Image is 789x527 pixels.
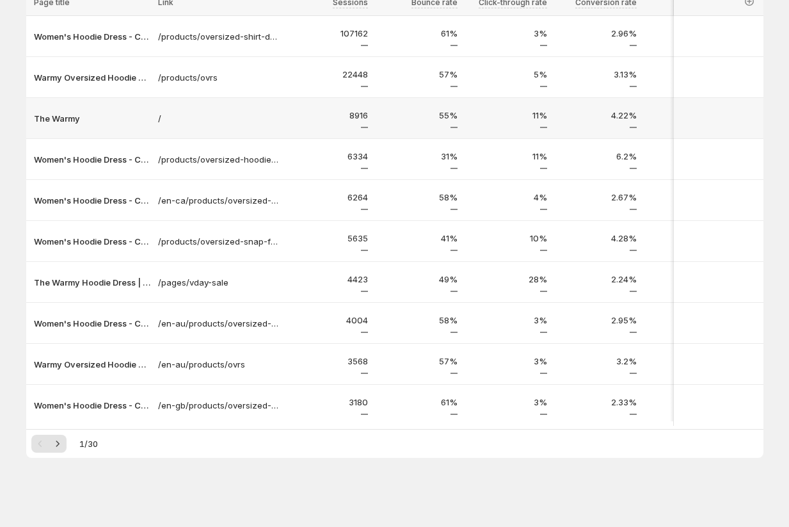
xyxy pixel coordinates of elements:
[644,232,726,245] p: 4997
[158,358,278,371] a: /en-au/products/ovrs
[465,314,547,327] p: 3%
[158,399,278,412] a: /en-gb/products/oversized-shirt-dress
[286,150,368,163] p: 6334
[158,276,278,289] a: /pages/vday-sale
[34,112,150,125] button: The Warmy
[34,276,150,289] button: The Warmy Hoodie Dress | The Perfect Valentine’s Day Gift
[644,273,726,286] p: 3544
[286,396,368,409] p: 3180
[555,355,637,368] p: 3.2%
[376,68,458,81] p: 57%
[286,232,368,245] p: 5635
[158,194,278,207] a: /en-ca/products/oversized-shirt-dress
[34,153,150,166] button: Women's Hoodie Dress - Casual Long Sleeve Pullover Sweatshirt Dress
[644,150,726,163] p: 5722
[465,109,547,122] p: 11%
[465,232,547,245] p: 10%
[34,194,150,207] button: Women's Hoodie Dress - Casual Long Sleeve Pullover Sweatshirt Dress
[34,399,150,412] button: Women's Hoodie Dress - Casual Long Sleeve Pullover Sweatshirt Dress
[158,235,278,248] a: /products/oversized-snap-fit-hoodie
[34,30,150,43] button: Women's Hoodie Dress - Casual Long Sleeve Pullover Sweatshirt Dress
[555,396,637,409] p: 2.33%
[79,437,98,450] span: 1 / 30
[644,109,726,122] p: 7315
[555,150,637,163] p: 6.2%
[31,435,67,453] nav: Pagination
[158,30,278,43] a: /products/oversized-shirt-dress
[158,153,278,166] a: /products/oversized-hoodie-dress
[376,355,458,368] p: 57%
[555,27,637,40] p: 2.96%
[644,68,726,81] p: 18852
[286,314,368,327] p: 4004
[376,396,458,409] p: 61%
[49,435,67,453] button: Next
[158,71,278,84] a: /products/ovrs
[555,191,637,204] p: 2.67%
[34,235,150,248] button: Women's Hoodie Dress - Casual Long Sleeve Pullover Sweatshirt Dress
[465,273,547,286] p: 28%
[376,109,458,122] p: 55%
[376,232,458,245] p: 41%
[555,232,637,245] p: 4.28%
[465,396,547,409] p: 3%
[465,355,547,368] p: 3%
[286,109,368,122] p: 8916
[555,314,637,327] p: 2.95%
[555,273,637,286] p: 2.24%
[376,191,458,204] p: 58%
[158,112,278,125] a: /
[286,68,368,81] p: 22448
[376,150,458,163] p: 31%
[34,317,150,330] button: Women's Hoodie Dress - Casual Long Sleeve Pullover Sweatshirt Dress
[465,68,547,81] p: 5%
[555,109,637,122] p: 4.22%
[644,191,726,204] p: 4785
[34,358,150,371] button: Warmy Oversized Hoodie Dress – Ultra-Soft Fleece Sweatshirt Dress for Women (Plus Size S-3XL), Co...
[158,317,278,330] a: /en-au/products/oversized-shirt-dress
[34,71,150,84] button: Warmy Oversized Hoodie Dress – Ultra-Soft Fleece Sweatshirt Dress for Women (Plus Size S-3XL), Co...
[644,314,726,327] p: 3099
[555,68,637,81] p: 3.13%
[465,191,547,204] p: 4%
[465,27,547,40] p: 3%
[376,314,458,327] p: 58%
[286,273,368,286] p: 4423
[376,273,458,286] p: 49%
[286,191,368,204] p: 6264
[644,396,726,409] p: 2437
[644,355,726,368] p: 2873
[644,27,726,40] p: 79900
[465,150,547,163] p: 11%
[376,27,458,40] p: 61%
[286,27,368,40] p: 107162
[286,355,368,368] p: 3568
